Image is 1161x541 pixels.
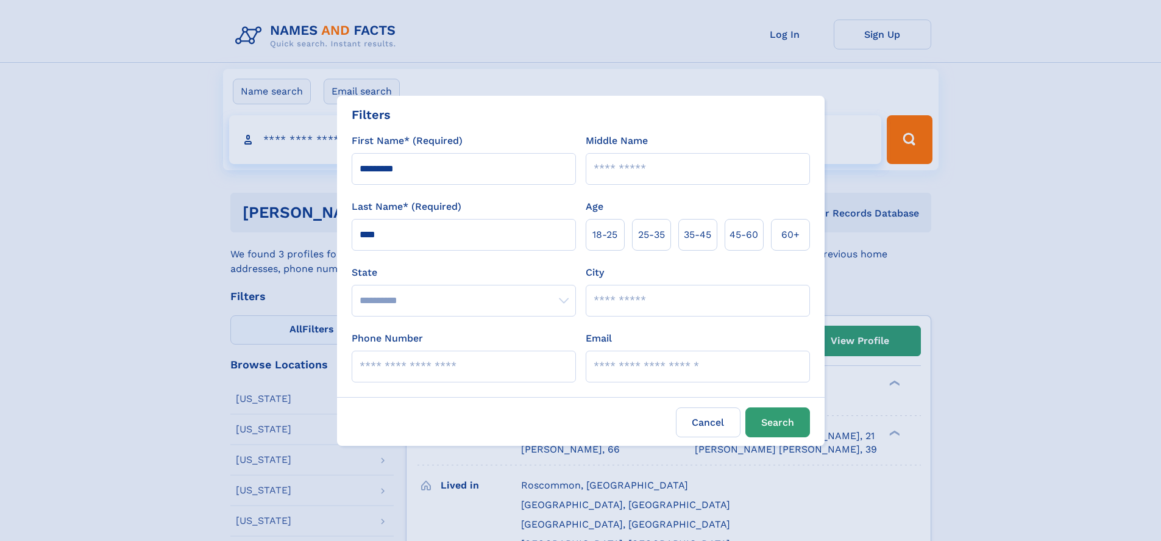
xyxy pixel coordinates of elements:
label: Phone Number [352,331,423,346]
button: Search [745,407,810,437]
span: 25‑35 [638,228,665,242]
span: 35‑45 [684,228,711,242]
span: 18‑25 [592,228,617,242]
div: Filters [352,106,391,124]
label: City [586,265,604,280]
label: First Name* (Required) [352,134,463,148]
span: 60+ [781,228,800,242]
label: Last Name* (Required) [352,199,461,214]
span: 45‑60 [730,228,758,242]
label: Age [586,199,603,214]
label: Cancel [676,407,740,437]
label: State [352,265,576,280]
label: Email [586,331,612,346]
label: Middle Name [586,134,648,148]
